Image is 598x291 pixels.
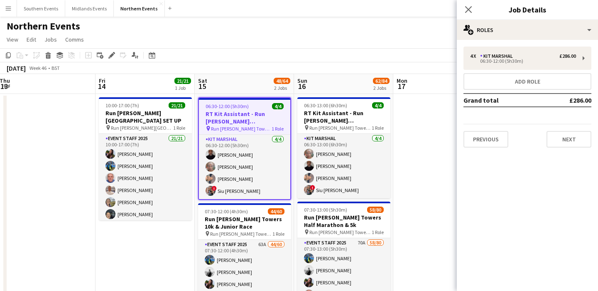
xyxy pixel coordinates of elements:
[210,231,272,237] span: Run [PERSON_NAME] Towers 10k & Junior Race
[470,59,576,63] div: 06:30-12:00 (5h30m)
[99,97,192,220] app-job-card: 10:00-17:00 (7h)21/21Run [PERSON_NAME][GEOGRAPHIC_DATA] SET UP Run [PERSON_NAME][GEOGRAPHIC_DATA]...
[457,4,598,15] h3: Job Details
[198,215,291,230] h3: Run [PERSON_NAME] Towers 10k & Junior Race
[65,0,114,17] button: Midlands Events
[463,73,591,90] button: Add role
[17,0,65,17] button: Southern Events
[268,208,284,215] span: 44/60
[27,36,36,43] span: Edit
[542,94,591,107] td: £286.00
[547,131,591,148] button: Next
[7,20,80,32] h1: Northern Events
[395,81,407,91] span: 17
[114,0,165,17] button: Northern Events
[309,229,372,235] span: Run [PERSON_NAME] Towers Half Marathon & 5k
[372,125,384,131] span: 1 Role
[51,65,60,71] div: BST
[309,125,372,131] span: Run [PERSON_NAME] Towers Half Marathon & 5k
[65,36,84,43] span: Comms
[99,109,192,124] h3: Run [PERSON_NAME][GEOGRAPHIC_DATA] SET UP
[463,94,542,107] td: Grand total
[199,135,290,199] app-card-role: Kit Marshal4/406:30-12:00 (5h30m)[PERSON_NAME][PERSON_NAME][PERSON_NAME]!Siu [PERSON_NAME]
[212,186,217,191] span: !
[367,207,384,213] span: 58/80
[23,34,39,45] a: Edit
[272,231,284,237] span: 1 Role
[559,53,576,59] div: £286.00
[41,34,60,45] a: Jobs
[205,208,248,215] span: 07:30-12:00 (4h30m)
[105,102,139,109] span: 10:00-17:00 (7h)
[274,78,290,84] span: 48/64
[397,77,407,84] span: Mon
[272,103,284,109] span: 4/4
[197,81,207,91] span: 15
[99,77,105,84] span: Fri
[274,85,290,91] div: 2 Jobs
[174,78,191,84] span: 21/21
[463,131,508,148] button: Previous
[457,20,598,40] div: Roles
[372,229,384,235] span: 1 Role
[296,81,307,91] span: 16
[211,126,272,132] span: Run [PERSON_NAME] Towers 10k & Junior Race
[7,64,26,72] div: [DATE]
[206,103,249,109] span: 06:30-12:00 (5h30m)
[297,134,390,198] app-card-role: Kit Marshal4/406:30-13:00 (6h30m)[PERSON_NAME][PERSON_NAME][PERSON_NAME]!Siu [PERSON_NAME]
[470,53,480,59] div: 4 x
[304,207,347,213] span: 07:30-13:00 (5h30m)
[480,53,516,59] div: Kit Marshal
[62,34,87,45] a: Comms
[373,78,390,84] span: 62/84
[7,36,18,43] span: View
[310,185,315,190] span: !
[297,109,390,124] h3: RT Kit Assistant - Run [PERSON_NAME][GEOGRAPHIC_DATA] Half Marathon & 5k
[3,34,22,45] a: View
[304,102,347,109] span: 06:30-13:00 (6h30m)
[198,97,291,200] app-job-card: 06:30-12:00 (5h30m)4/4RT Kit Assistant - Run [PERSON_NAME][GEOGRAPHIC_DATA] 10k & Junior Race Run...
[297,214,390,229] h3: Run [PERSON_NAME] Towers Half Marathon & 5k
[373,85,389,91] div: 2 Jobs
[272,126,284,132] span: 1 Role
[111,125,173,131] span: Run [PERSON_NAME][GEOGRAPHIC_DATA] SET UP
[175,85,191,91] div: 1 Job
[297,77,307,84] span: Sun
[297,97,390,198] app-job-card: 06:30-13:00 (6h30m)4/4RT Kit Assistant - Run [PERSON_NAME][GEOGRAPHIC_DATA] Half Marathon & 5k Ru...
[199,110,290,125] h3: RT Kit Assistant - Run [PERSON_NAME][GEOGRAPHIC_DATA] 10k & Junior Race
[98,81,105,91] span: 14
[173,125,185,131] span: 1 Role
[27,65,48,71] span: Week 46
[198,77,207,84] span: Sat
[44,36,57,43] span: Jobs
[372,102,384,109] span: 4/4
[169,102,185,109] span: 21/21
